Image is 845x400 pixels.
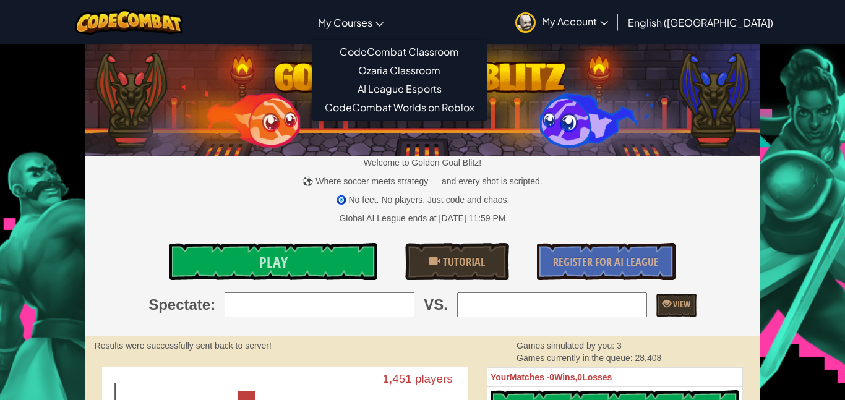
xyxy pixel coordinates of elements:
[148,294,210,315] span: Spectate
[537,243,676,280] a: Register for AI League
[95,341,272,351] strong: Results were successfully sent back to server!
[509,2,614,41] a: My Account
[85,156,760,169] p: Welcome to Golden Goal Blitz!
[312,61,487,80] a: Ozaria Classroom
[85,194,760,206] p: 🧿 No feet. No players. Just code and chaos.
[85,39,760,156] img: Golden Goal
[405,243,509,280] a: Tutorial
[582,372,612,382] span: Losses
[510,372,550,382] span: Matches -
[487,368,742,387] th: 0 0
[491,372,510,382] span: Your
[85,175,760,187] p: ⚽ Where soccer meets strategy — and every shot is scripted.
[424,294,448,315] span: VS.
[517,353,635,363] span: Games currently in the queue:
[622,6,779,39] a: English ([GEOGRAPHIC_DATA])
[554,372,577,382] span: Wins,
[617,341,622,351] span: 3
[318,16,372,29] span: My Courses
[75,9,183,35] img: CodeCombat logo
[628,16,773,29] span: English ([GEOGRAPHIC_DATA])
[517,341,617,351] span: Games simulated by you:
[515,12,536,33] img: avatar
[382,373,452,386] text: 1,451 players
[542,15,608,28] span: My Account
[671,298,690,310] span: View
[553,254,659,270] span: Register for AI League
[210,294,215,315] span: :
[312,6,390,39] a: My Courses
[312,80,487,98] a: AI League Esports
[635,353,662,363] span: 28,408
[312,98,487,117] a: CodeCombat Worlds on Roblox
[440,254,485,270] span: Tutorial
[339,212,505,224] div: Global AI League ends at [DATE] 11:59 PM
[259,252,288,272] span: Play
[312,43,487,61] a: CodeCombat Classroom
